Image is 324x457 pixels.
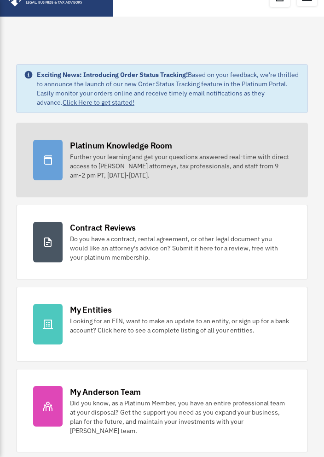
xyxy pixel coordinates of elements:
div: Did you know, as a Platinum Member, you have an entire professional team at your disposal? Get th... [70,398,291,435]
div: My Entities [70,304,111,315]
a: Platinum Knowledge Room Further your learning and get your questions answered real-time with dire... [16,123,308,197]
div: Contract Reviews [70,222,136,233]
div: Do you have a contract, rental agreement, or other legal document you would like an attorney's ad... [70,234,291,262]
div: Platinum Knowledge Room [70,140,172,151]
div: Looking for an EIN, want to make an update to an entity, or sign up for a bank account? Click her... [70,316,291,335]
a: Click Here to get started! [63,98,134,107]
a: My Anderson Team Did you know, as a Platinum Member, you have an entire professional team at your... [16,369,308,452]
div: Further your learning and get your questions answered real-time with direct access to [PERSON_NAM... [70,152,291,180]
strong: Exciting News: Introducing Order Status Tracking! [37,71,188,79]
a: My Entities Looking for an EIN, want to make an update to an entity, or sign up for a bank accoun... [16,287,308,362]
a: Contract Reviews Do you have a contract, rental agreement, or other legal document you would like... [16,205,308,279]
div: Based on your feedback, we're thrilled to announce the launch of our new Order Status Tracking fe... [37,70,300,107]
div: My Anderson Team [70,386,141,398]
